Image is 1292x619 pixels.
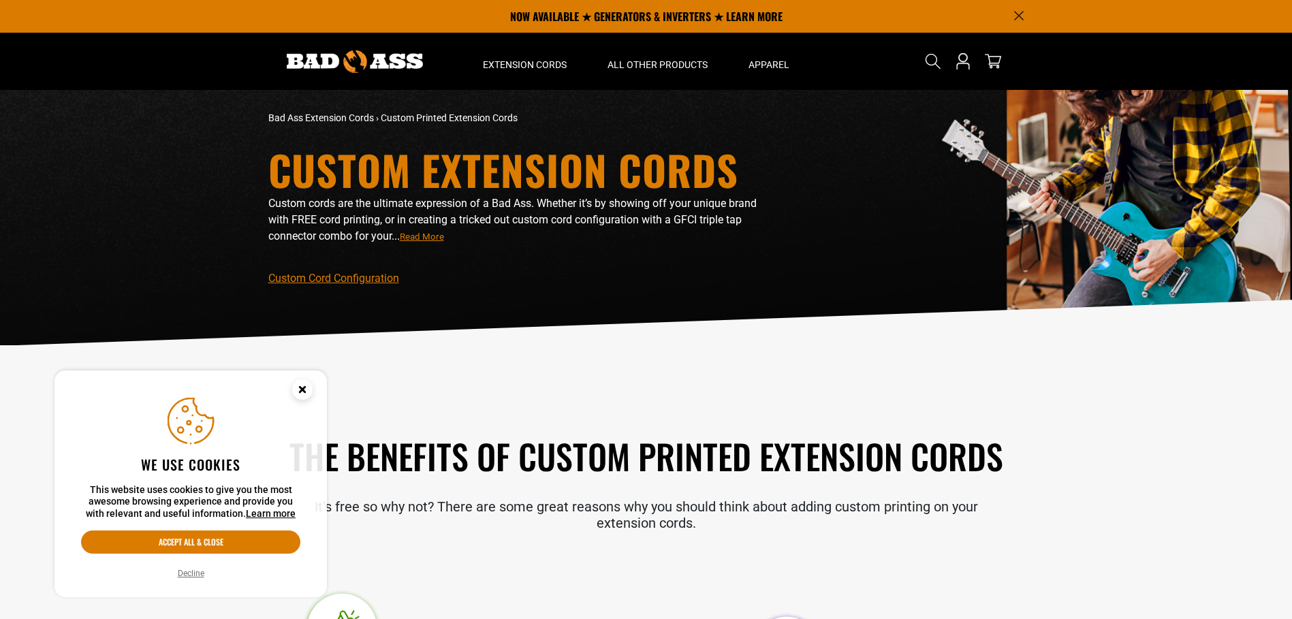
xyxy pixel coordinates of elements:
[268,149,766,190] h1: Custom Extension Cords
[608,59,708,71] span: All Other Products
[749,59,789,71] span: Apparel
[287,50,423,73] img: Bad Ass Extension Cords
[268,272,399,285] a: Custom Cord Configuration
[268,434,1024,478] h2: The Benefits of Custom Printed Extension Cords
[268,111,766,125] nav: breadcrumbs
[81,484,300,520] p: This website uses cookies to give you the most awesome browsing experience and provide you with r...
[246,508,296,519] a: Learn more
[81,456,300,473] h2: We use cookies
[268,498,1024,531] p: It’s free so why not? There are some great reasons why you should think about adding custom print...
[381,112,518,123] span: Custom Printed Extension Cords
[728,33,810,90] summary: Apparel
[174,567,208,580] button: Decline
[462,33,587,90] summary: Extension Cords
[922,50,944,72] summary: Search
[268,195,766,244] p: Custom cords are the ultimate expression of a Bad Ass. Whether it’s by showing off your unique br...
[268,112,374,123] a: Bad Ass Extension Cords
[376,112,379,123] span: ›
[54,370,327,598] aside: Cookie Consent
[400,232,444,242] span: Read More
[81,530,300,554] button: Accept all & close
[483,59,567,71] span: Extension Cords
[587,33,728,90] summary: All Other Products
